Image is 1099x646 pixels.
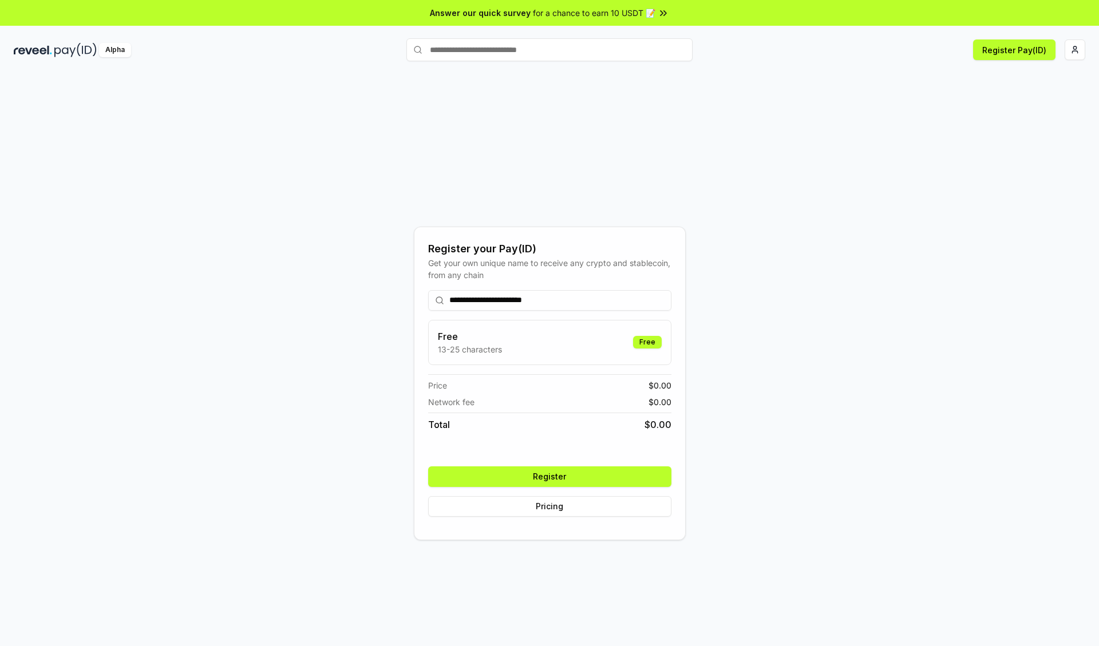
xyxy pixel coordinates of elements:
[428,379,447,391] span: Price
[428,466,671,487] button: Register
[99,43,131,57] div: Alpha
[428,257,671,281] div: Get your own unique name to receive any crypto and stablecoin, from any chain
[430,7,531,19] span: Answer our quick survey
[428,418,450,431] span: Total
[428,241,671,257] div: Register your Pay(ID)
[54,43,97,57] img: pay_id
[533,7,655,19] span: for a chance to earn 10 USDT 📝
[428,496,671,517] button: Pricing
[649,396,671,408] span: $ 0.00
[438,330,502,343] h3: Free
[649,379,671,391] span: $ 0.00
[645,418,671,431] span: $ 0.00
[428,396,475,408] span: Network fee
[973,39,1055,60] button: Register Pay(ID)
[14,43,52,57] img: reveel_dark
[438,343,502,355] p: 13-25 characters
[633,336,662,348] div: Free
